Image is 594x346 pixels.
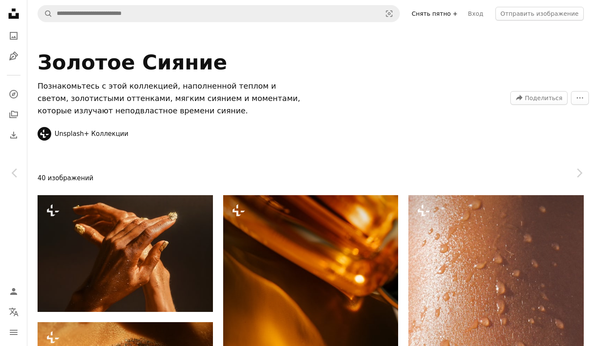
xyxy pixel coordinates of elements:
a: Далее [564,132,594,214]
a: Янтарная жидкость с бликами на поверхности [223,323,399,330]
a: Вход [463,7,489,20]
ya-tr-span: Снять пятно + [412,10,458,17]
button: Отправить изображение [495,7,584,20]
button: Визуальный поиск [379,6,399,22]
a: крупный план ягодиц человека с каплями воды на них [408,315,584,323]
a: Иллюстрации [5,48,22,65]
form: Поиск визуальных элементов по всему сайту [38,5,400,22]
button: Поделитесь этим изображением [510,91,568,105]
a: Unsplash+ Коллекции [55,130,128,138]
a: Исследовать [5,86,22,103]
a: История загрузок [5,127,22,144]
a: Фото [5,27,22,44]
button: Меню [5,324,22,341]
ya-tr-span: 40 изображений [38,174,93,182]
a: Войдите в систему / Зарегистрируйтесь [5,283,22,300]
ya-tr-span: Поделиться [525,95,562,101]
img: Сложенные вместе руки крупным планом [38,195,213,312]
a: Сложенные вместе руки крупным планом [38,250,213,257]
button: Поиск Unsplash [38,6,52,22]
ya-tr-span: Познакомьтесь с этой коллекцией, наполненной теплом и светом, золотистыми оттенками, мягким сияни... [38,81,300,115]
ya-tr-span: Отправить изображение [501,10,579,17]
ya-tr-span: Вход [468,10,483,17]
button: Язык [5,303,22,320]
a: Снять пятно + [407,7,463,20]
img: Перейдите в профиль Unsplash+ Collections [38,127,51,141]
a: Коллекции [5,106,22,123]
button: Больше Действий [571,91,589,105]
ya-tr-span: Золотое Сияние [38,51,227,73]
